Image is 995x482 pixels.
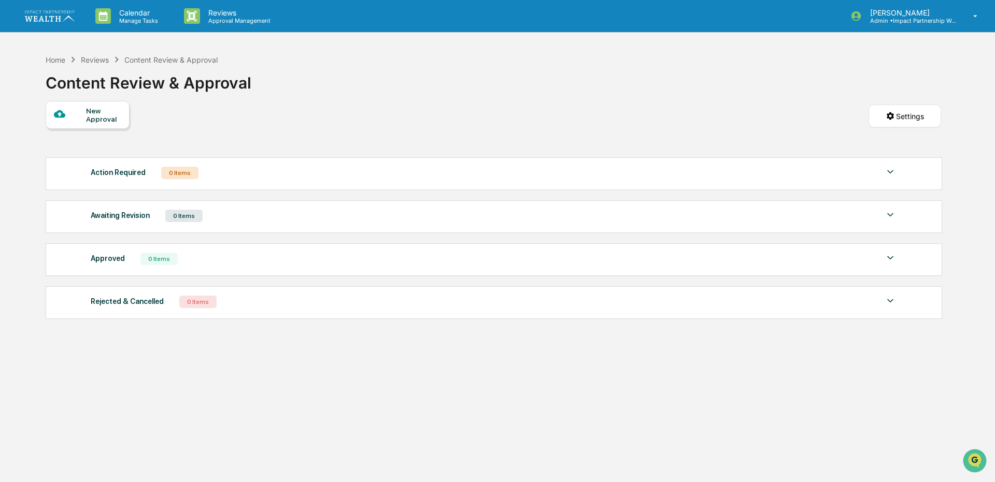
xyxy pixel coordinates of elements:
[10,79,29,98] img: 1746055101610-c473b297-6a78-478c-a979-82029cc54cd1
[884,166,897,178] img: caret
[71,126,133,145] a: 🗄️Attestations
[91,252,125,265] div: Approved
[91,209,150,222] div: Awaiting Revision
[161,167,198,179] div: 0 Items
[862,17,958,24] p: Admin • Impact Partnership Wealth
[103,176,125,183] span: Pylon
[140,253,178,265] div: 0 Items
[35,79,170,90] div: Start new chat
[124,55,218,64] div: Content Review & Approval
[111,8,163,17] p: Calendar
[81,55,109,64] div: Reviews
[21,150,65,160] span: Data Lookup
[884,209,897,221] img: caret
[6,126,71,145] a: 🖐️Preclearance
[165,210,203,222] div: 0 Items
[179,296,217,308] div: 0 Items
[176,82,189,95] button: Start new chat
[91,166,146,179] div: Action Required
[200,8,276,17] p: Reviews
[46,55,65,64] div: Home
[91,295,164,308] div: Rejected & Cancelled
[200,17,276,24] p: Approval Management
[10,22,189,38] p: How can we help?
[21,130,67,141] span: Preclearance
[10,132,19,140] div: 🖐️
[35,90,131,98] div: We're available if you need us!
[46,65,251,92] div: Content Review & Approval
[10,151,19,159] div: 🔎
[86,130,129,141] span: Attestations
[869,105,941,127] button: Settings
[962,448,990,476] iframe: Open customer support
[862,8,958,17] p: [PERSON_NAME]
[6,146,69,165] a: 🔎Data Lookup
[884,295,897,307] img: caret
[25,10,75,21] img: logo
[111,17,163,24] p: Manage Tasks
[86,107,121,123] div: New Approval
[884,252,897,264] img: caret
[75,132,83,140] div: 🗄️
[73,175,125,183] a: Powered byPylon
